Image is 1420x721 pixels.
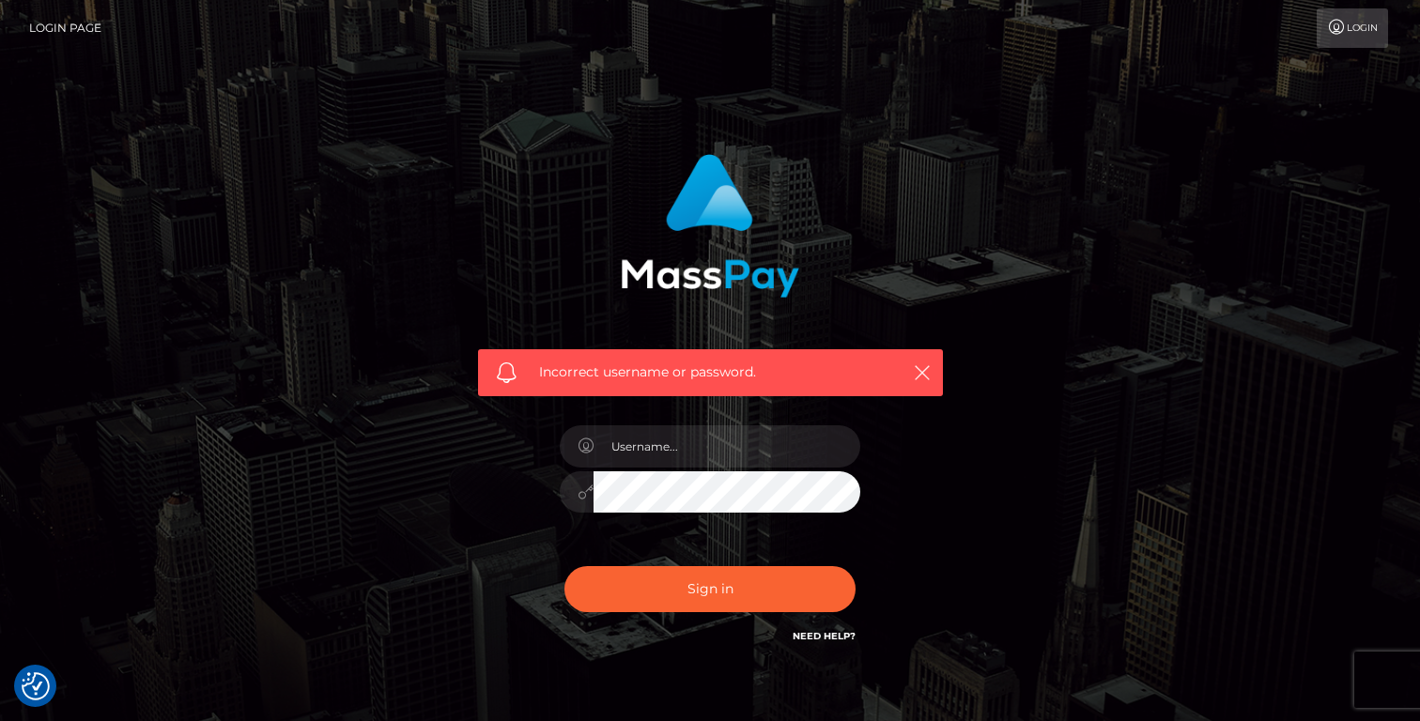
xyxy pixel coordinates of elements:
[29,8,101,48] a: Login Page
[793,630,856,642] a: Need Help?
[594,425,860,468] input: Username...
[22,672,50,700] button: Consent Preferences
[539,362,882,382] span: Incorrect username or password.
[1317,8,1388,48] a: Login
[564,566,856,612] button: Sign in
[22,672,50,700] img: Revisit consent button
[621,154,799,298] img: MassPay Login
